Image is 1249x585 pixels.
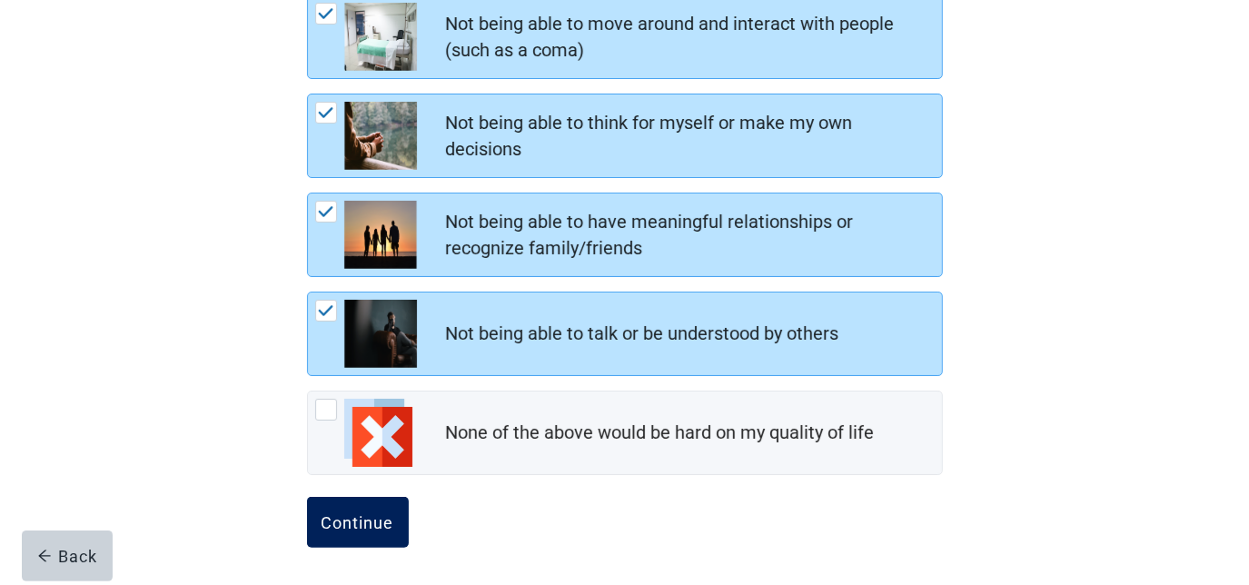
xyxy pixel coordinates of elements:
[307,292,943,376] div: Not being able to talk or be understood by others, checkbox, checked
[37,549,52,563] span: arrow-left
[307,94,943,178] div: Not being able to think for myself or make my own decisions, checkbox, checked
[322,513,394,531] div: Continue
[37,547,98,565] div: Back
[22,530,113,581] button: arrow-leftBack
[446,11,931,64] div: Not being able to move around and interact with people (such as a coma)
[307,391,943,475] div: None of the above would be hard on my quality of life, checkbox, not checked
[446,209,931,262] div: Not being able to have meaningful relationships or recognize family/friends
[446,321,839,347] div: Not being able to talk or be understood by others
[307,497,409,548] button: Continue
[307,193,943,277] div: Not being able to have meaningful relationships or recognize family/friends, checkbox, checked
[446,420,875,446] div: None of the above would be hard on my quality of life
[446,110,931,163] div: Not being able to think for myself or make my own decisions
